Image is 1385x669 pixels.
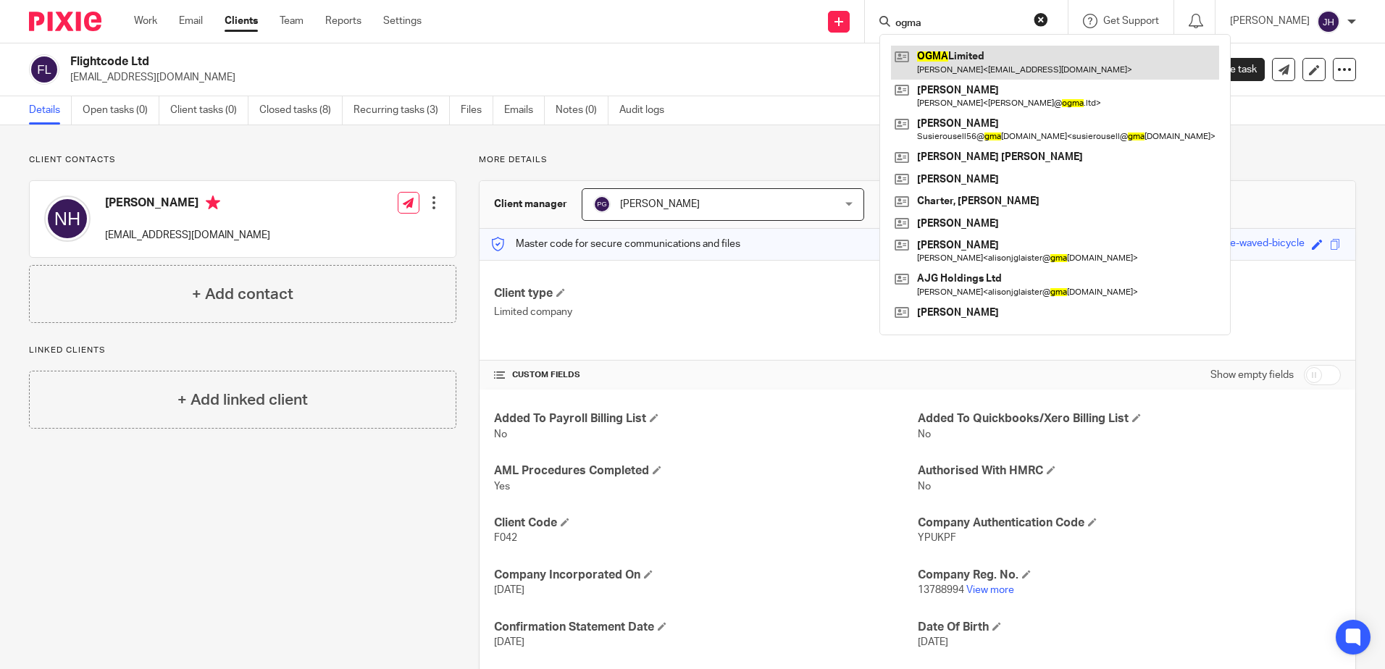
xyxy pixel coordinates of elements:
a: Work [134,14,157,28]
h4: Company Authentication Code [918,516,1341,531]
h4: Client Code [494,516,917,531]
img: Pixie [29,12,101,31]
a: Recurring tasks (3) [353,96,450,125]
h4: CUSTOM FIELDS [494,369,917,381]
h2: Flightcode Ltd [70,54,941,70]
p: [PERSON_NAME] [1230,14,1310,28]
i: Primary [206,195,220,210]
span: 13788994 [918,585,964,595]
h4: Company Incorporated On [494,568,917,583]
img: svg%3E [593,195,611,213]
a: Files [461,96,493,125]
a: Client tasks (0) [170,96,248,125]
a: Settings [383,14,422,28]
h4: Date Of Birth [918,620,1341,635]
span: Yes [494,481,510,492]
a: Clients [225,14,258,28]
h4: Client type [494,286,917,301]
h4: Company Reg. No. [918,568,1341,583]
a: Email [179,14,203,28]
span: [DATE] [494,637,524,647]
a: Details [29,96,72,125]
h4: Confirmation Statement Date [494,620,917,635]
span: [DATE] [494,585,524,595]
p: Limited company [494,305,917,319]
p: Master code for secure communications and files [490,237,740,251]
a: Audit logs [619,96,675,125]
h3: Client manager [494,197,567,211]
h4: Authorised With HMRC [918,463,1341,479]
input: Search [894,17,1024,30]
label: Show empty fields [1210,368,1294,382]
p: [EMAIL_ADDRESS][DOMAIN_NAME] [70,70,1159,85]
p: [EMAIL_ADDRESS][DOMAIN_NAME] [105,228,270,243]
span: F042 [494,533,517,543]
button: Clear [1034,12,1048,27]
a: Reports [325,14,361,28]
p: Linked clients [29,345,456,356]
a: Open tasks (0) [83,96,159,125]
h4: + Add linked client [177,389,308,411]
p: More details [479,154,1356,166]
a: View more [966,585,1014,595]
div: grandpas-taupe-waved-bicycle [1164,236,1305,253]
span: No [918,481,931,492]
span: [DATE] [918,637,948,647]
p: Client contacts [29,154,456,166]
img: svg%3E [44,195,91,242]
a: Emails [504,96,545,125]
h4: Added To Quickbooks/Xero Billing List [918,411,1341,426]
a: Team [280,14,304,28]
span: No [494,429,507,439]
h4: + Add contact [192,283,293,306]
img: svg%3E [1317,10,1340,33]
span: Get Support [1103,16,1159,26]
a: Notes (0) [556,96,608,125]
span: No [918,429,931,439]
img: svg%3E [29,54,59,85]
a: Closed tasks (8) [259,96,343,125]
h4: AML Procedures Completed [494,463,917,479]
span: [PERSON_NAME] [620,199,700,209]
span: YPUKPF [918,533,956,543]
h4: Added To Payroll Billing List [494,411,917,426]
h4: [PERSON_NAME] [105,195,270,214]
